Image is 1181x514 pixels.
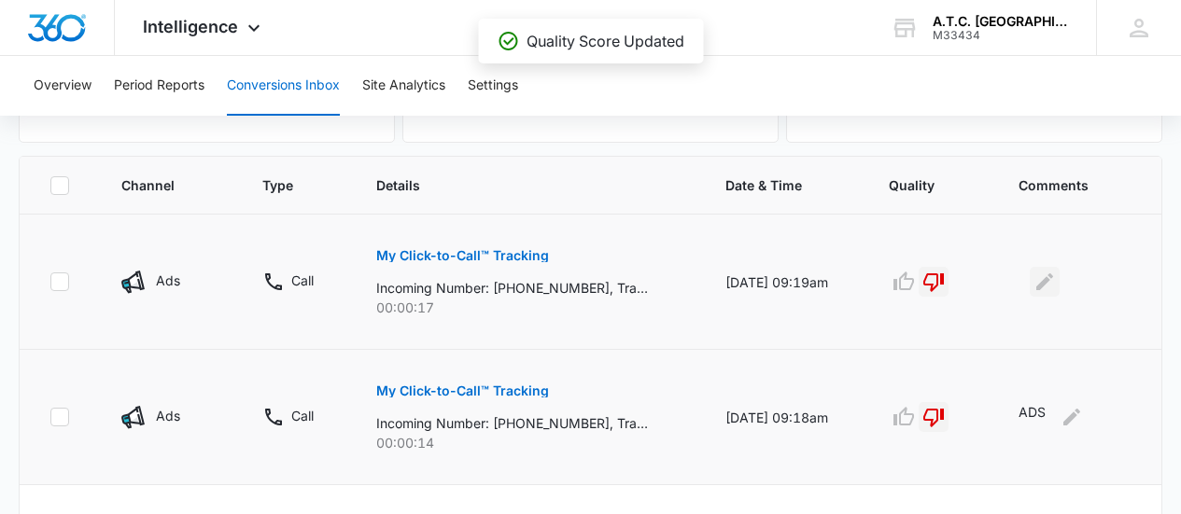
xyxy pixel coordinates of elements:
[468,56,518,116] button: Settings
[703,350,867,485] td: [DATE] 09:18am
[1019,402,1046,432] p: ADS
[156,406,180,425] p: Ads
[376,175,654,195] span: Details
[725,175,818,195] span: Date & Time
[376,278,648,298] p: Incoming Number: [PHONE_NUMBER], Tracking Number: [PHONE_NUMBER], Ring To: [PHONE_NUMBER], Caller...
[291,271,314,290] p: Call
[1030,267,1060,297] button: Edit Comments
[34,56,91,116] button: Overview
[376,368,549,413] button: My Click-to-Call™ Tracking
[362,56,445,116] button: Site Analytics
[889,175,947,195] span: Quality
[291,406,314,425] p: Call
[121,175,190,195] span: Channel
[376,249,549,262] p: My Click-to-Call™ Tracking
[376,384,549,397] p: My Click-to-Call™ Tracking
[227,56,340,116] button: Conversions Inbox
[143,17,238,36] span: Intelligence
[376,298,681,317] p: 00:00:17
[262,175,303,195] span: Type
[376,433,681,452] p: 00:00:14
[376,413,648,433] p: Incoming Number: [PHONE_NUMBER], Tracking Number: [PHONE_NUMBER], Ring To: [PHONE_NUMBER], Caller...
[527,30,684,52] p: Quality Score Updated
[156,271,180,290] p: Ads
[933,14,1069,29] div: account name
[933,29,1069,42] div: account id
[1019,175,1104,195] span: Comments
[703,215,867,350] td: [DATE] 09:19am
[376,233,549,278] button: My Click-to-Call™ Tracking
[114,56,204,116] button: Period Reports
[1057,402,1087,432] button: Edit Comments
